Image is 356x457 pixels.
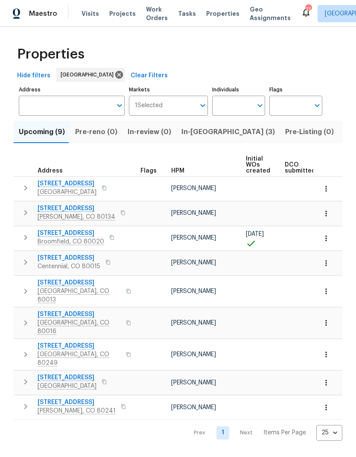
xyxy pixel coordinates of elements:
a: Goto page 1 [216,426,229,439]
button: Hide filters [14,68,54,84]
span: [PERSON_NAME] [171,352,216,357]
span: Initial WOs created [246,156,270,174]
div: 21 [305,5,311,14]
button: Open [114,100,125,111]
span: [GEOGRAPHIC_DATA] [61,70,117,79]
button: Open [254,100,266,111]
div: 25 [316,422,342,444]
span: In-[GEOGRAPHIC_DATA] (3) [181,126,275,138]
button: Clear Filters [127,68,171,84]
nav: Pagination Navigation [186,425,342,441]
span: Centennial, CO 80015 [38,262,100,271]
span: Pre-Listing (0) [285,126,334,138]
span: DCO submitted [285,162,315,174]
span: Properties [206,9,239,18]
span: [STREET_ADDRESS] [38,254,100,262]
span: Upcoming (9) [19,126,65,138]
span: Projects [109,9,136,18]
span: [PERSON_NAME] [171,260,216,266]
span: [PERSON_NAME] [171,185,216,191]
button: Open [311,100,323,111]
span: HPM [171,168,184,174]
span: Maestro [29,9,57,18]
label: Individuals [212,87,265,92]
span: Hide filters [17,70,50,81]
span: Visits [82,9,99,18]
span: 1 Selected [135,102,163,109]
div: [GEOGRAPHIC_DATA] [56,68,125,82]
span: Geo Assignments [250,5,291,22]
span: [PERSON_NAME] [171,235,216,241]
label: Markets [129,87,208,92]
span: In-review (0) [128,126,171,138]
span: [PERSON_NAME] [171,380,216,386]
span: Address [38,168,63,174]
span: [PERSON_NAME] [171,288,216,294]
span: Clear Filters [131,70,168,81]
span: Pre-reno (0) [75,126,117,138]
span: [PERSON_NAME] [171,320,216,326]
button: Open [197,100,209,111]
span: [PERSON_NAME] [171,210,216,216]
p: Items Per Page [263,428,306,437]
span: Properties [17,50,85,59]
span: Flags [140,168,157,174]
label: Flags [269,87,322,92]
span: Work Orders [146,5,168,22]
span: [DATE] [246,231,264,237]
label: Address [19,87,125,92]
span: Tasks [178,11,196,17]
span: [PERSON_NAME] [171,404,216,410]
